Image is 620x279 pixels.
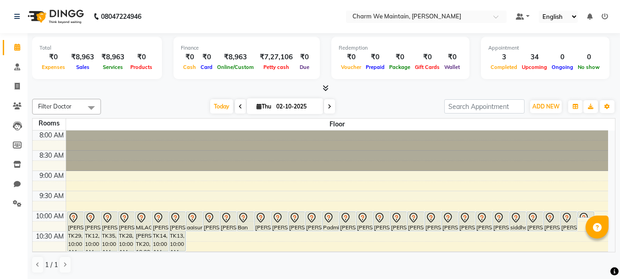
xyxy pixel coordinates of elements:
input: 2025-10-02 [274,100,319,114]
span: Filter Doctor [38,102,72,110]
span: Card [198,64,215,70]
button: ADD NEW [530,100,562,113]
div: [PERSON_NAME], TK13, 10:00 AM-11:00 AM, HAIR PRP [169,212,185,251]
span: Services [101,64,125,70]
span: Prepaid [363,64,387,70]
div: [PERSON_NAME]˜Ž [PERSON_NAME] TONDVALKAR, TK15, 10:00 AM-10:10 AM, HAIR TREATMENT [578,212,594,217]
div: [PERSON_NAME], TK27, 10:00 AM-10:30 AM, FACE TREATMENT [527,212,543,231]
div: ₹0 [413,52,442,63]
div: 0 [549,52,575,63]
div: [PERSON_NAME], TK09, 10:00 AM-10:30 AM, FACE TREATMENT [306,212,322,231]
div: ₹8,963 [98,52,128,63]
iframe: chat widget [581,242,611,270]
div: Finance [181,44,313,52]
div: [PERSON_NAME], TK02, 10:00 AM-10:30 AM, FACE TREATMENT [561,212,577,231]
div: ₹0 [363,52,387,63]
span: Thu [254,103,274,110]
span: Today [210,99,233,114]
span: Upcoming [519,64,549,70]
span: Expenses [39,64,67,70]
span: Cash [181,64,198,70]
div: 3 [488,52,519,63]
span: ADD NEW [532,103,559,110]
div: [PERSON_NAME], TK28, 10:00 AM-11:00 AM, GLUTATHIONE IV DRIPS [118,212,134,251]
div: [PERSON_NAME], TK17, 10:00 AM-10:30 AM, FACE TREATMENT [459,212,475,231]
div: 0 [575,52,602,63]
div: [PERSON_NAME], TK04, 10:00 AM-10:30 AM, FACE TREATMENT [425,212,441,231]
div: ₹7,27,106 [256,52,296,63]
span: Completed [488,64,519,70]
div: [PERSON_NAME], TK04, 10:00 AM-10:30 AM, FACE TREATMENT [442,212,458,231]
div: [PERSON_NAME], TK29, 10:00 AM-11:00 AM, GFC [67,212,84,251]
span: Ongoing [549,64,575,70]
div: ₹8,963 [215,52,256,63]
div: Total [39,44,155,52]
span: Sales [74,64,92,70]
div: [PERSON_NAME], TK25, 10:00 AM-10:30 AM, FACE TREATMENT [493,212,509,231]
div: [PERSON_NAME], TK03, 10:00 AM-10:30 AM, FACE TREATMENT [272,212,288,231]
span: Petty cash [261,64,291,70]
div: ₹0 [387,52,413,63]
div: ₹0 [442,52,462,63]
div: ₹8,963 [67,52,98,63]
div: Redemption [339,44,462,52]
div: [PERSON_NAME], TK01, 10:00 AM-10:30 AM, PREMIUM GLUTA [289,212,305,231]
span: Floor [66,119,609,130]
span: Package [387,64,413,70]
span: Gift Cards [413,64,442,70]
div: MILAGRIN [PERSON_NAME], TK20, 10:00 AM-11:00 AM, CARBON LASER [135,212,151,251]
div: 8:00 AM [38,131,66,140]
div: [PERSON_NAME], TK35, 10:00 AM-11:00 AM, ADV GLUTA [101,212,117,251]
div: siddheshrawale1089, TK24, 10:00 AM-10:30 AM, FACE TREATMENT [510,212,526,231]
div: 34 [519,52,549,63]
div: 10:30 AM [34,232,66,241]
div: ₹0 [296,52,313,63]
div: ₹0 [181,52,198,63]
div: 10:00 AM [34,211,66,221]
div: [PERSON_NAME], TK06, 10:00 AM-10:30 AM, FACE TREATMENT [203,212,219,231]
div: 11:00 AM [34,252,66,262]
div: [PERSON_NAME], TK23, 10:00 AM-10:30 AM, FACE TREATMENT [255,212,271,231]
div: Rooms [33,119,66,128]
span: Voucher [339,64,363,70]
div: aaisunniza sayyad, TK19, 10:00 AM-10:30 AM, FACE TREATMENT [186,212,202,231]
span: Wallet [442,64,462,70]
div: Appointment [488,44,602,52]
span: Due [297,64,312,70]
div: 9:00 AM [38,171,66,181]
div: Ban Mukhim, TK21, 10:00 AM-10:30 AM, FACE TREATMENT [237,212,253,231]
div: ₹0 [198,52,215,63]
div: [PERSON_NAME], TK06, 10:00 AM-10:30 AM, FACE TREATMENT [220,212,236,231]
div: [PERSON_NAME], TK12, 10:00 AM-11:00 AM, GFC [84,212,101,251]
b: 08047224946 [101,4,141,29]
div: [PERSON_NAME] MORE, TK34, 10:00 AM-10:30 AM, CLASSIC GLUTA [374,212,390,231]
div: ₹0 [128,52,155,63]
div: [PERSON_NAME], TK18, 10:00 AM-10:30 AM, FACE TREATMENT [408,212,424,231]
div: 8:30 AM [38,151,66,160]
img: logo [23,4,86,29]
div: [PERSON_NAME], TK11, 10:00 AM-10:30 AM, FACE TREATMENT [391,212,407,231]
div: [PERSON_NAME], TK05, 10:00 AM-10:30 AM, FACE TREATMENT [476,212,492,231]
div: 9:30 AM [38,191,66,201]
div: [PERSON_NAME], TK08, 10:00 AM-10:30 AM, FACE TREATMENT [544,212,560,231]
span: No show [575,64,602,70]
span: Online/Custom [215,64,256,70]
span: Products [128,64,155,70]
div: [PERSON_NAME], TK14, 10:00 AM-11:00 AM, CO2 FRACTIONAL LASER [152,212,168,251]
div: ₹0 [39,52,67,63]
div: ₹0 [339,52,363,63]
div: Padmini Roi, TK26, 10:00 AM-10:30 AM, FACE TREATMENT [323,212,339,231]
span: 1 / 1 [45,260,58,270]
input: Search Appointment [444,99,525,114]
div: [PERSON_NAME], TK10, 10:00 AM-10:30 AM, FACE TREATMENT [340,212,356,231]
div: [PERSON_NAME], TK22, 10:00 AM-10:30 AM, FACE TREATMENT [357,212,373,231]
